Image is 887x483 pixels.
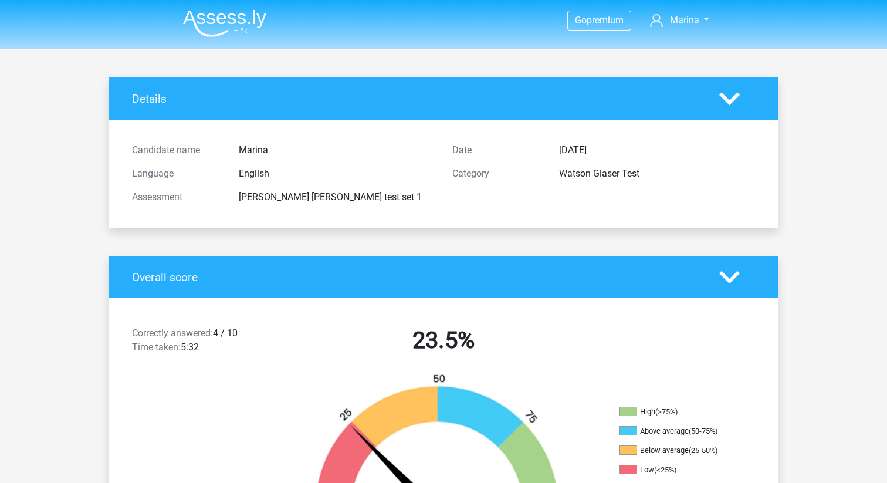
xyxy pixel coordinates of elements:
div: (<25%) [654,465,676,474]
div: Candidate name [123,143,230,157]
div: Category [443,167,550,181]
span: premium [587,15,624,26]
h2: 23.5% [292,326,595,354]
img: Assessly [183,9,266,37]
li: Low [619,465,737,475]
div: Language [123,167,230,181]
span: Correctly answered: [132,327,213,339]
a: Gopremium [568,12,631,28]
span: Go [575,15,587,26]
div: Watson Glaser Test [550,167,764,181]
span: Time taken: [132,342,181,353]
div: English [230,167,443,181]
div: Marina [230,143,443,157]
div: (25-50%) [689,446,717,455]
div: (50-75%) [689,427,717,435]
div: 4 / 10 5:32 [123,326,283,359]
a: Marina [645,13,713,27]
div: Date [443,143,550,157]
li: Below average [619,445,737,456]
h4: Details [132,92,702,106]
li: High [619,407,737,417]
span: Marina [670,14,699,25]
div: [PERSON_NAME] [PERSON_NAME] test set 1 [230,190,443,204]
h4: Overall score [132,271,702,284]
div: [DATE] [550,143,764,157]
div: Assessment [123,190,230,204]
div: (>75%) [655,407,678,416]
li: Above average [619,426,737,437]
